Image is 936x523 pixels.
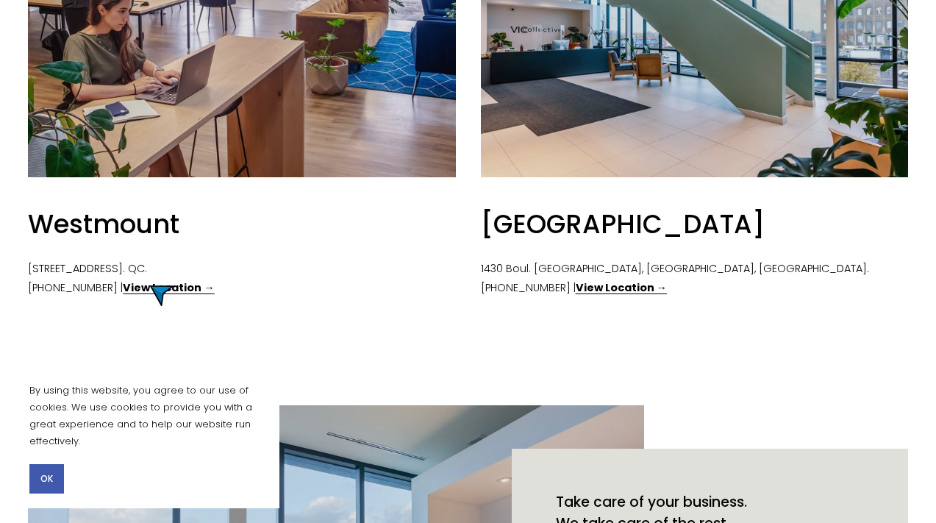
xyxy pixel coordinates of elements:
[15,367,279,508] section: Cookie banner
[481,260,908,298] p: 1430 Boul. [GEOGRAPHIC_DATA], [GEOGRAPHIC_DATA], [GEOGRAPHIC_DATA]. [PHONE_NUMBER] |
[40,472,53,485] span: OK
[29,464,64,494] button: OK
[28,206,179,242] h3: Westmount
[28,260,455,298] p: [STREET_ADDRESS]. QC. [PHONE_NUMBER] |
[576,280,667,295] a: View Location →
[481,206,765,242] h3: [GEOGRAPHIC_DATA]
[29,382,265,449] p: By using this website, you agree to our use of cookies. We use cookies to provide you with a grea...
[123,280,214,295] a: View Location →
